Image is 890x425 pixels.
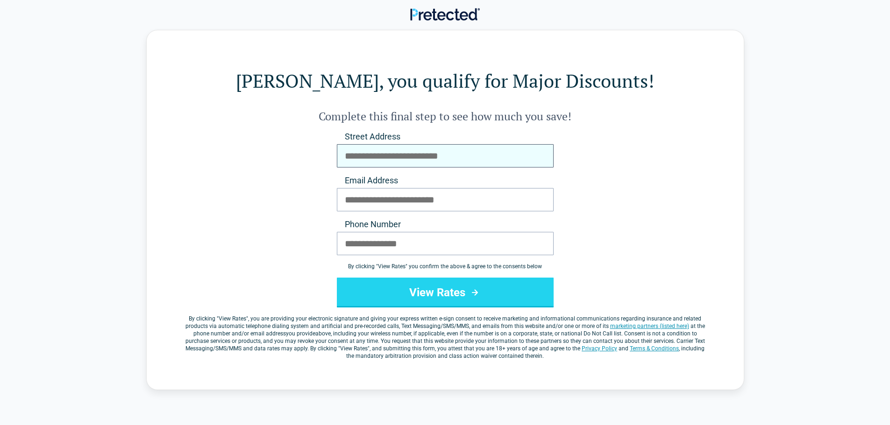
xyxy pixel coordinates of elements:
div: By clicking " View Rates " you confirm the above & agree to the consents below [337,263,554,270]
a: Privacy Policy [582,345,617,352]
a: marketing partners (listed here) [610,323,689,329]
a: Terms & Conditions [630,345,679,352]
label: Email Address [337,175,554,186]
label: By clicking " ", you are providing your electronic signature and giving your express written e-si... [184,315,706,360]
button: View Rates [337,278,554,307]
h1: [PERSON_NAME], you qualify for Major Discounts! [184,68,706,94]
h2: Complete this final step to see how much you save! [184,109,706,124]
label: Street Address [337,131,554,142]
label: Phone Number [337,219,554,230]
span: View Rates [219,315,246,322]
